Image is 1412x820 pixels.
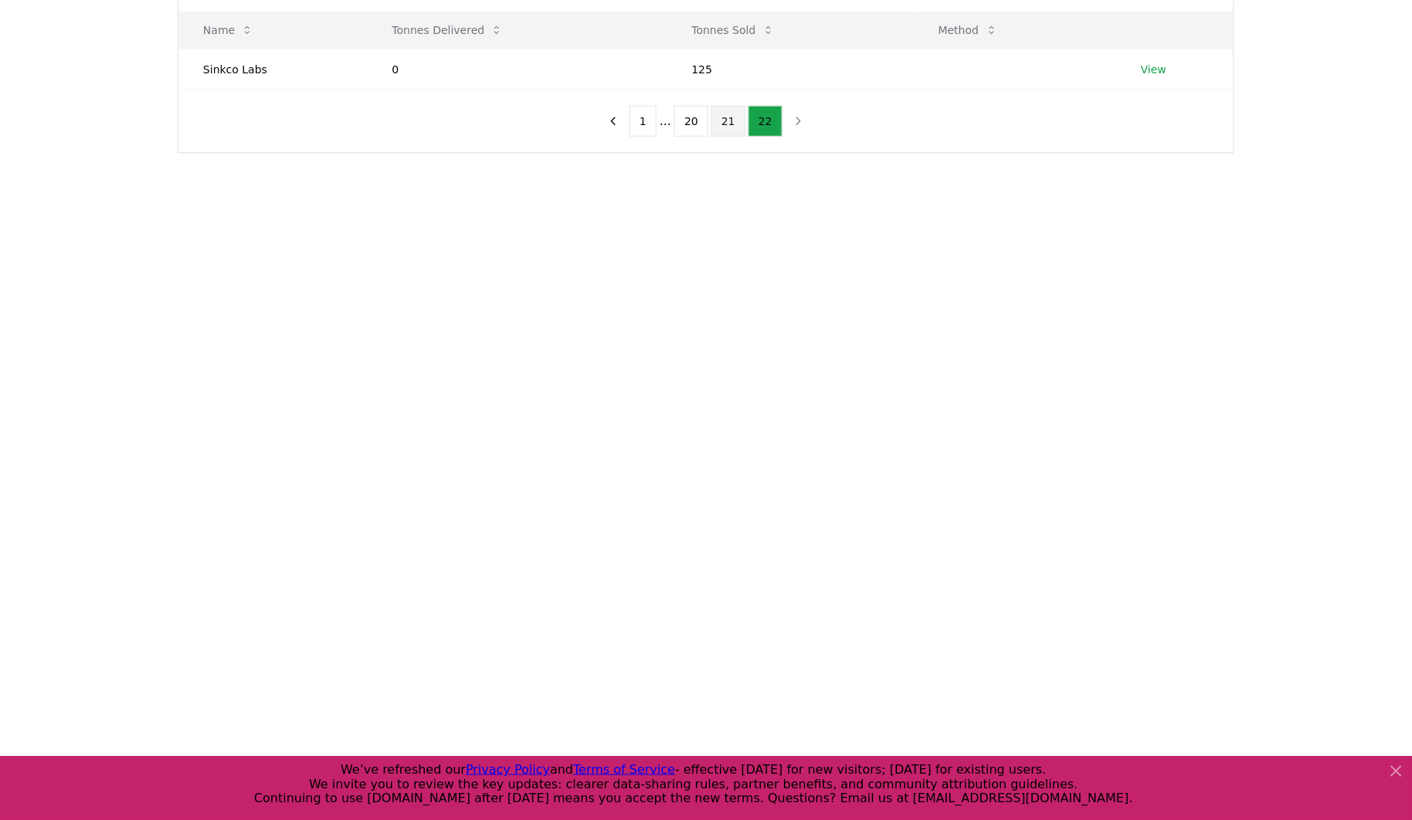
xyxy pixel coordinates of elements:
[926,15,1010,46] button: Method
[630,106,657,137] button: 1
[660,112,671,130] li: ...
[674,106,708,137] button: 20
[191,15,266,46] button: Name
[178,49,368,90] td: Sinkco Labs
[711,106,745,137] button: 21
[748,106,782,137] button: 22
[368,49,667,90] td: 0
[1141,62,1166,77] a: View
[680,15,787,46] button: Tonnes Sold
[667,49,914,90] td: 125
[380,15,516,46] button: Tonnes Delivered
[600,106,626,137] button: previous page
